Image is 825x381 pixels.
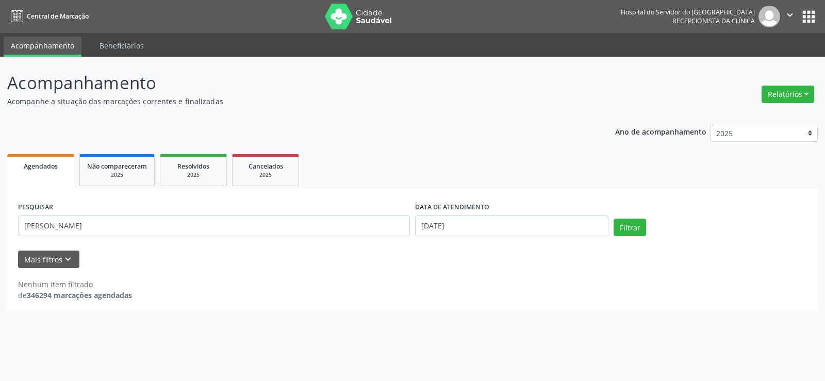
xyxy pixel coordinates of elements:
[62,254,74,265] i: keyboard_arrow_down
[615,125,706,138] p: Ano de acompanhamento
[18,216,410,236] input: Nome, código do beneficiário ou CPF
[249,162,283,171] span: Cancelados
[18,251,79,269] button: Mais filtroskeyboard_arrow_down
[7,96,574,107] p: Acompanhe a situação das marcações correntes e finalizadas
[758,6,780,27] img: img
[240,171,291,179] div: 2025
[415,216,608,236] input: Selecione um intervalo
[800,8,818,26] button: apps
[415,200,489,216] label: DATA DE ATENDIMENTO
[27,290,132,300] strong: 346294 marcações agendadas
[7,70,574,96] p: Acompanhamento
[18,290,132,301] div: de
[784,9,796,21] i: 
[177,162,209,171] span: Resolvidos
[18,279,132,290] div: Nenhum item filtrado
[24,162,58,171] span: Agendados
[762,86,814,103] button: Relatórios
[92,37,151,55] a: Beneficiários
[4,37,81,57] a: Acompanhamento
[27,12,89,21] span: Central de Marcação
[7,8,89,25] a: Central de Marcação
[87,171,147,179] div: 2025
[672,16,755,25] span: Recepcionista da clínica
[621,8,755,16] div: Hospital do Servidor do [GEOGRAPHIC_DATA]
[18,200,53,216] label: PESQUISAR
[780,6,800,27] button: 
[168,171,219,179] div: 2025
[87,162,147,171] span: Não compareceram
[614,219,646,236] button: Filtrar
